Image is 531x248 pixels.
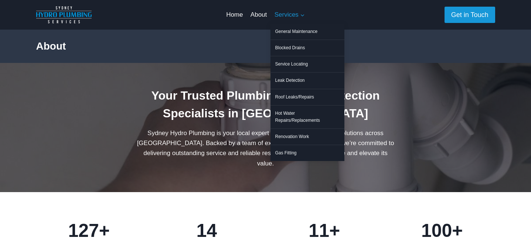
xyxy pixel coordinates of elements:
h2: About [36,38,495,54]
div: 14 [154,216,260,245]
a: Home [222,6,247,24]
div: 11+ [272,216,378,245]
h1: Your Trusted Plumbing & Leak Detection Specialists in [GEOGRAPHIC_DATA] [135,87,396,122]
a: Leak Detection [270,73,344,88]
a: General Maintenance [270,24,344,40]
div: 100+ [389,216,495,245]
a: Blocked Drains [270,40,344,56]
div: 127+ [36,216,142,245]
a: Roof Leaks/Repairs [270,89,344,105]
p: Sydney Hydro Plumbing is your local expert in high-quality plumbing solutions across [GEOGRAPHIC_... [135,128,396,168]
a: Service Locating [270,56,344,72]
a: Get in Touch [445,7,495,23]
a: Renovation Work [270,129,344,145]
a: Gas Fitting [270,145,344,161]
a: Hot Water Repairs/Replacements [270,105,344,128]
button: Child menu of Services [270,6,309,24]
nav: Primary Navigation [222,6,309,24]
img: Sydney Hydro Plumbing Logo [36,6,92,23]
a: About [247,6,271,24]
